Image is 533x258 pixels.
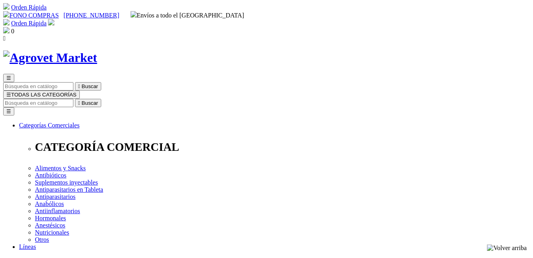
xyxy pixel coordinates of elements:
[35,141,530,154] p: CATEGORÍA COMERCIAL
[3,3,10,10] img: shopping-cart.svg
[3,99,73,107] input: Buscar
[3,19,10,25] img: shopping-cart.svg
[3,90,80,99] button: ☰TODAS LAS CATEGORÍAS
[3,82,73,90] input: Buscar
[3,12,59,19] a: FONO COMPRAS
[3,27,10,33] img: shopping-bag.svg
[4,16,137,254] iframe: Brevo live chat
[3,35,6,42] i: 
[131,12,244,19] span: Envíos a todo el [GEOGRAPHIC_DATA]
[11,4,46,11] a: Orden Rápida
[3,107,14,116] button: ☰
[487,245,527,252] img: Volver arriba
[3,50,97,65] img: Agrovet Market
[63,12,119,19] a: [PHONE_NUMBER]
[3,11,10,17] img: phone.svg
[131,11,137,17] img: delivery-truck.svg
[3,74,14,82] button: ☰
